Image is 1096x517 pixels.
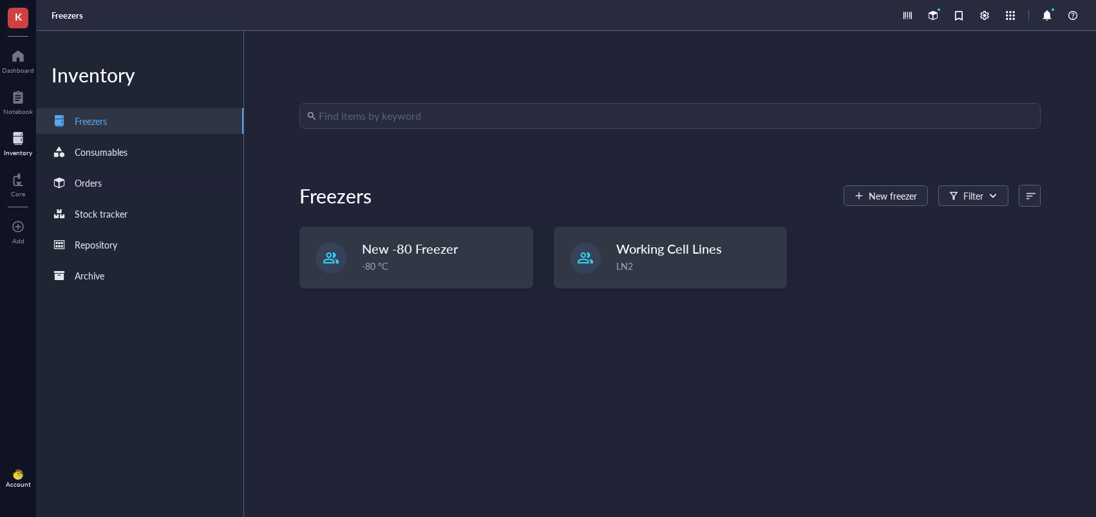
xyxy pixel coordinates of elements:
[11,169,25,198] a: Core
[36,139,243,165] a: Consumables
[36,108,243,134] a: Freezers
[75,238,117,252] div: Repository
[299,183,372,209] div: Freezers
[6,480,31,488] div: Account
[75,207,128,221] div: Stock tracker
[11,190,25,198] div: Core
[15,8,22,24] span: K
[36,232,243,258] a: Repository
[75,268,104,283] div: Archive
[3,87,33,115] a: Notebook
[75,145,128,159] div: Consumables
[36,201,243,227] a: Stock tracker
[2,46,34,74] a: Dashboard
[36,263,243,288] a: Archive
[869,191,917,201] span: New freezer
[963,189,983,203] div: Filter
[616,240,722,258] span: Working Cell Lines
[4,149,32,156] div: Inventory
[362,259,524,273] div: -80 °C
[362,240,458,258] span: New -80 Freezer
[75,114,107,128] div: Freezers
[3,108,33,115] div: Notebook
[2,66,34,74] div: Dashboard
[4,128,32,156] a: Inventory
[844,185,928,206] button: New freezer
[13,469,23,480] img: da48f3c6-a43e-4a2d-aade-5eac0d93827f.jpeg
[36,62,243,88] div: Inventory
[616,259,779,273] div: LN2
[36,170,243,196] a: Orders
[75,176,102,190] div: Orders
[12,237,24,245] div: Add
[52,10,86,21] a: Freezers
